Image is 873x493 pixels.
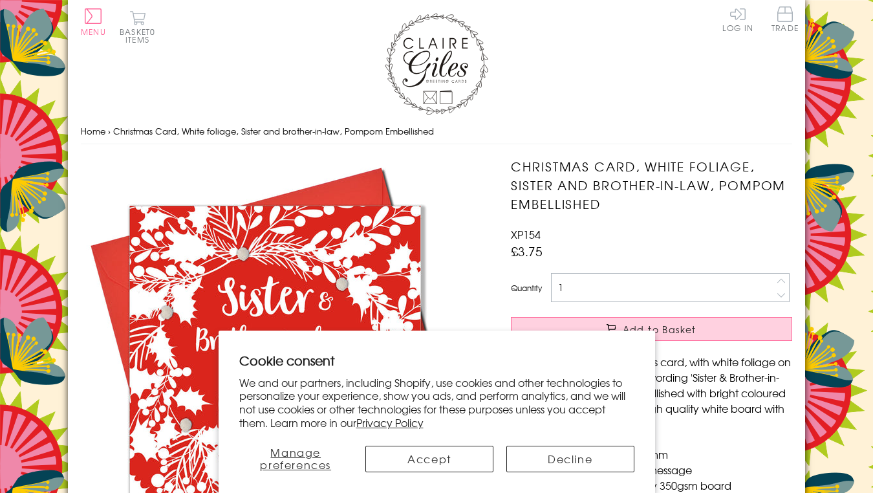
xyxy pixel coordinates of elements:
span: Christmas Card, White foliage, Sister and brother-in-law, Pompom Embellished [113,125,434,137]
span: 0 items [125,26,155,45]
img: Claire Giles Greetings Cards [385,13,488,115]
span: Menu [81,26,106,38]
button: Manage preferences [239,446,353,472]
button: Add to Basket [511,317,792,341]
span: › [108,125,111,137]
span: Manage preferences [260,444,331,472]
a: Home [81,125,105,137]
a: Log In [722,6,753,32]
p: We and our partners, including Shopify, use cookies and other technologies to personalize your ex... [239,376,634,430]
li: Blank inside for your own message [524,462,792,477]
button: Accept [365,446,493,472]
span: £3.75 [511,242,543,260]
label: Quantity [511,282,542,294]
button: Menu [81,8,106,36]
span: Add to Basket [623,323,696,336]
h1: Christmas Card, White foliage, Sister and brother-in-law, Pompom Embellished [511,157,792,213]
button: Decline [506,446,634,472]
h2: Cookie consent [239,351,634,369]
span: Trade [771,6,799,32]
li: Dimensions: 150mm x 150mm [524,446,792,462]
li: Printed in the U.K on quality 350gsm board [524,477,792,493]
nav: breadcrumbs [81,118,792,145]
button: Basket0 items [120,10,155,43]
a: Trade [771,6,799,34]
a: Privacy Policy [356,415,424,430]
span: XP154 [511,226,541,242]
